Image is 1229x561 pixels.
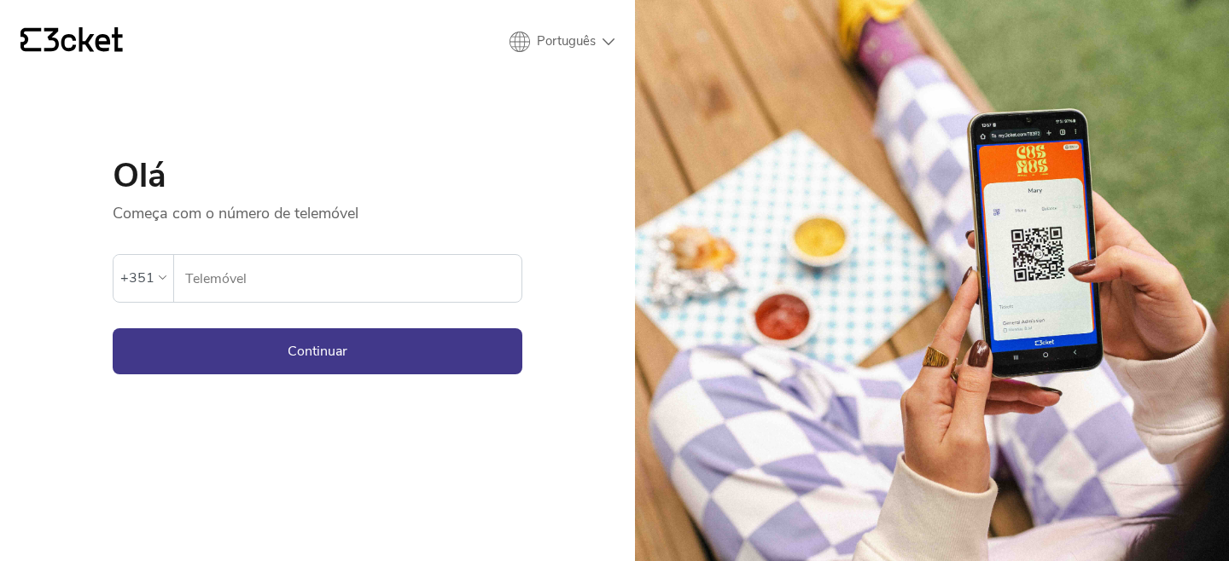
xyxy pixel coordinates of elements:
input: Telemóvel [184,255,521,302]
h1: Olá [113,159,522,193]
label: Telemóvel [174,255,521,303]
div: +351 [120,265,154,291]
button: Continuar [113,328,522,374]
a: {' '} [20,27,123,56]
g: {' '} [20,28,41,52]
p: Começa com o número de telemóvel [113,193,522,223]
